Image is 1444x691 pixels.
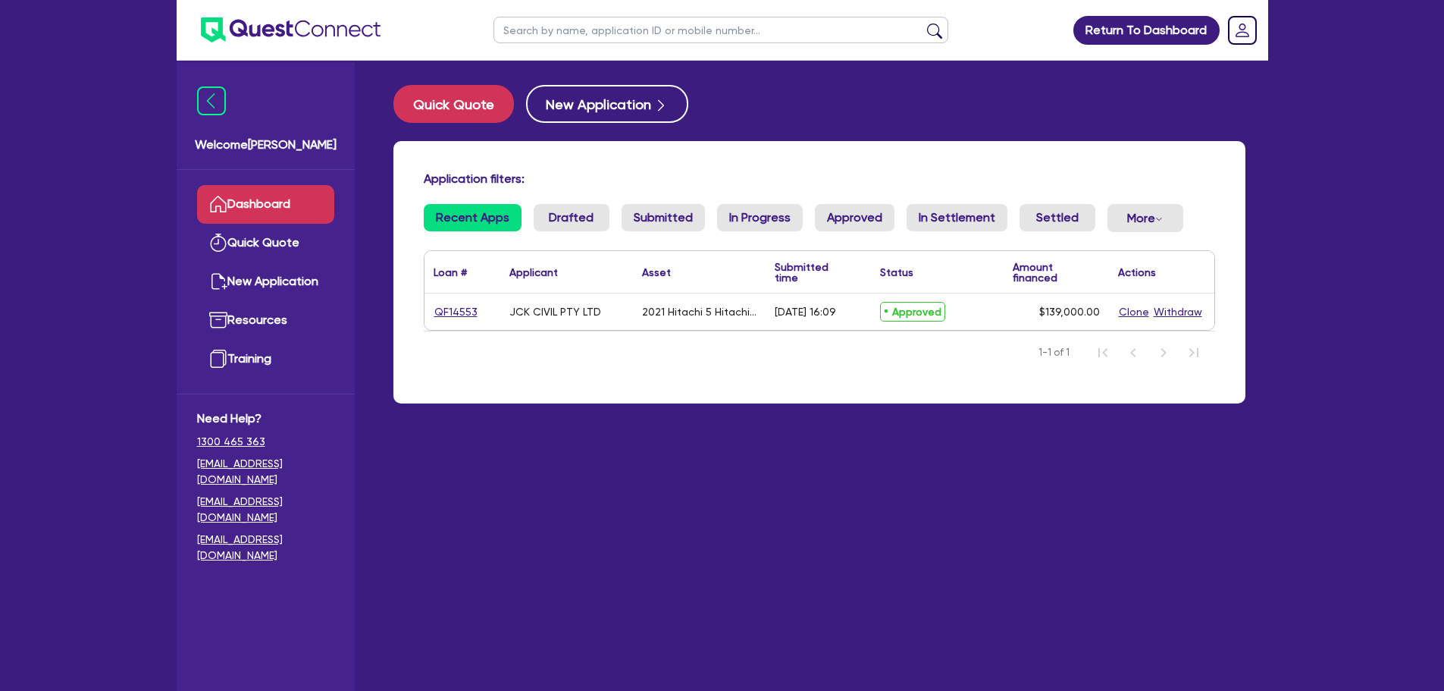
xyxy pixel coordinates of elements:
div: Status [880,267,913,278]
div: JCK CIVIL PTY LTD [509,306,601,318]
a: Drafted [534,204,609,231]
img: icon-menu-close [197,86,226,115]
a: [EMAIL_ADDRESS][DOMAIN_NAME] [197,494,334,526]
button: Next Page [1148,338,1179,368]
div: Applicant [509,267,558,278]
button: New Application [526,85,688,123]
input: Search by name, application ID or mobile number... [493,17,948,43]
button: Last Page [1179,338,1209,368]
button: Quick Quote [393,85,514,123]
a: In Settlement [907,204,1007,231]
a: [EMAIL_ADDRESS][DOMAIN_NAME] [197,456,334,488]
a: QF14553 [434,303,478,321]
a: Settled [1020,204,1095,231]
img: new-application [209,272,227,291]
a: Recent Apps [424,204,522,231]
a: Resources [197,301,334,340]
span: Approved [880,302,945,322]
h4: Application filters: [424,171,1215,186]
button: Withdraw [1153,303,1203,321]
a: In Progress [717,204,803,231]
a: Training [197,340,334,378]
div: Amount financed [1013,262,1100,283]
img: resources [209,311,227,329]
span: Need Help? [197,410,334,428]
img: quick-quote [209,234,227,252]
tcxspan: Call 1300 465 363 via 3CX [197,435,265,448]
a: Quick Quote [197,224,334,262]
div: Actions [1118,267,1156,278]
div: Asset [642,267,671,278]
a: Dashboard [197,185,334,224]
a: Quick Quote [393,85,526,123]
div: 2021 Hitachi 5 Hitachi Excavator [642,306,756,318]
a: Submitted [622,204,705,231]
span: 1-1 of 1 [1038,345,1070,360]
span: $139,000.00 [1039,306,1100,318]
a: New Application [197,262,334,301]
button: Previous Page [1118,338,1148,368]
img: training [209,350,227,368]
a: Approved [815,204,894,231]
img: quest-connect-logo-blue [201,17,381,42]
button: First Page [1088,338,1118,368]
span: Welcome [PERSON_NAME] [195,136,337,154]
div: [DATE] 16:09 [775,306,836,318]
div: Submitted time [775,262,848,283]
a: Dropdown toggle [1223,11,1262,50]
div: Loan # [434,267,467,278]
button: Clone [1118,303,1150,321]
a: [EMAIL_ADDRESS][DOMAIN_NAME] [197,532,334,564]
a: Return To Dashboard [1073,16,1220,45]
button: Dropdown toggle [1107,204,1183,232]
